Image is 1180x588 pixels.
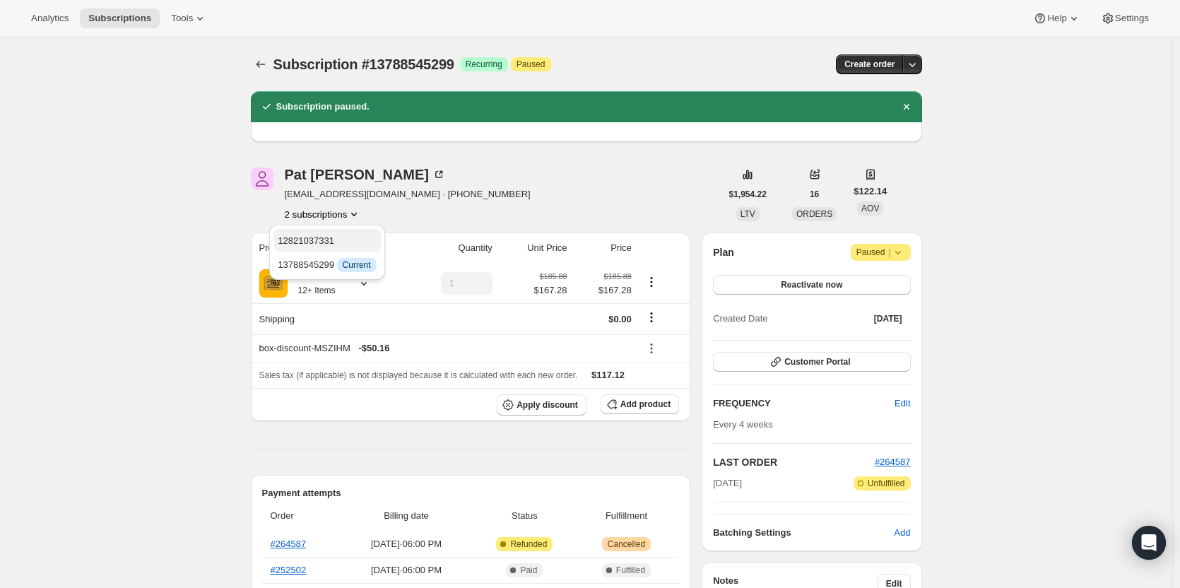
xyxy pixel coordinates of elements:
[276,100,370,114] h2: Subscription paused.
[640,310,663,325] button: Shipping actions
[836,54,903,74] button: Create order
[273,229,380,252] button: 12821037331
[856,245,905,259] span: Paused
[897,97,916,117] button: Dismiss notification
[784,356,850,367] span: Customer Portal
[729,189,767,200] span: $1,954.22
[278,259,376,270] span: 13788545299
[741,209,755,219] span: LTV
[604,272,632,281] small: $185.88
[510,539,547,550] span: Refunded
[23,8,77,28] button: Analytics
[1025,8,1089,28] button: Help
[713,275,910,295] button: Reactivate now
[346,563,467,577] span: [DATE] · 06:00 PM
[713,455,875,469] h2: LAST ORDER
[251,303,404,334] th: Shipping
[262,486,680,500] h2: Payment attempts
[285,187,531,201] span: [EMAIL_ADDRESS][DOMAIN_NAME] · [PHONE_NUMBER]
[403,233,496,264] th: Quantity
[895,396,910,411] span: Edit
[616,565,645,576] span: Fulfilled
[713,419,773,430] span: Every 4 weeks
[497,394,586,416] button: Apply discount
[171,13,193,24] span: Tools
[1132,526,1166,560] div: Open Intercom Messenger
[713,526,894,540] h6: Batching Settings
[273,57,454,72] span: Subscription #13788545299
[608,539,645,550] span: Cancelled
[358,341,389,355] span: - $50.16
[346,537,467,551] span: [DATE] · 06:00 PM
[163,8,216,28] button: Tools
[875,457,911,467] a: #264587
[713,396,895,411] h2: FREQUENCY
[713,245,734,259] h2: Plan
[576,283,632,298] span: $167.28
[713,352,910,372] button: Customer Portal
[866,309,911,329] button: [DATE]
[572,233,636,264] th: Price
[810,189,819,200] span: 16
[539,272,567,281] small: $185.88
[1115,13,1149,24] span: Settings
[713,312,767,326] span: Created Date
[259,370,578,380] span: Sales tax (if applicable) is not displayed because it is calculated with each new order.
[601,394,679,414] button: Add product
[88,13,151,24] span: Subscriptions
[582,509,671,523] span: Fulfillment
[894,526,910,540] span: Add
[278,235,334,246] span: 12821037331
[640,274,663,290] button: Product actions
[497,233,572,264] th: Unit Price
[861,204,879,213] span: AOV
[620,399,671,410] span: Add product
[273,253,380,276] button: 13788545299 InfoCurrent
[534,283,567,298] span: $167.28
[713,476,742,490] span: [DATE]
[285,207,362,221] button: Product actions
[346,509,467,523] span: Billing date
[31,13,69,24] span: Analytics
[251,54,271,74] button: Subscriptions
[517,399,578,411] span: Apply discount
[608,314,632,324] span: $0.00
[466,59,502,70] span: Recurring
[591,370,625,380] span: $117.12
[517,59,545,70] span: Paused
[868,478,905,489] span: Unfulfilled
[721,184,775,204] button: $1,954.22
[80,8,160,28] button: Subscriptions
[781,279,842,290] span: Reactivate now
[1092,8,1157,28] button: Settings
[251,233,404,264] th: Product
[259,269,288,298] img: product img
[801,184,827,204] button: 16
[875,455,911,469] button: #264587
[262,500,342,531] th: Order
[796,209,832,219] span: ORDERS
[844,59,895,70] span: Create order
[476,509,574,523] span: Status
[885,522,919,544] button: Add
[520,565,537,576] span: Paid
[854,184,887,199] span: $122.14
[251,167,273,190] span: Pat Philipp
[888,247,890,258] span: |
[1047,13,1066,24] span: Help
[271,539,307,549] a: #264587
[271,565,307,575] a: #252502
[259,341,632,355] div: box-discount-MSZIHM
[343,259,371,271] span: Current
[886,392,919,415] button: Edit
[874,313,902,324] span: [DATE]
[285,167,446,182] div: Pat [PERSON_NAME]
